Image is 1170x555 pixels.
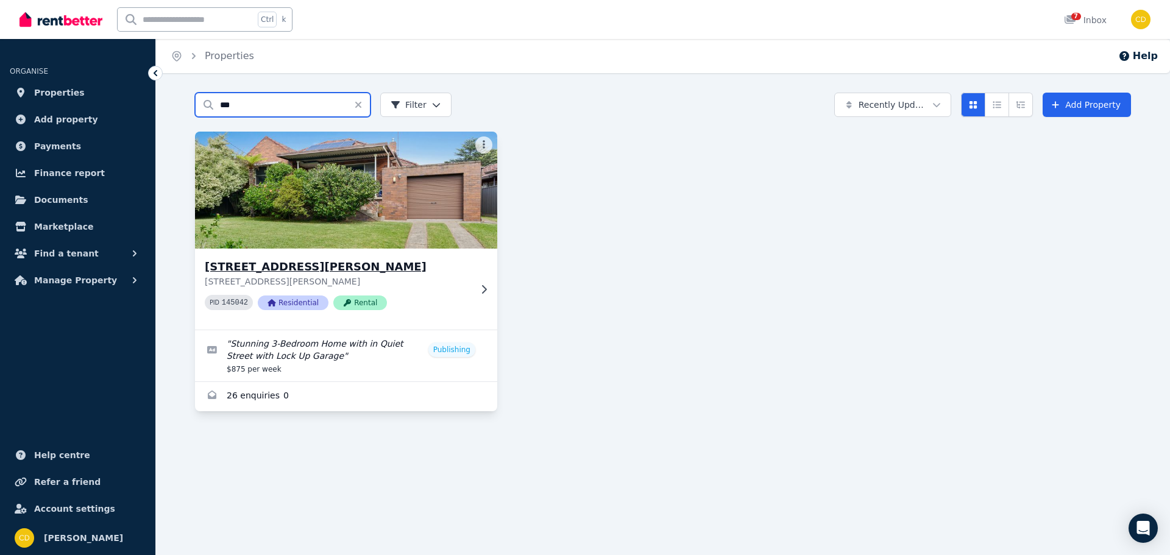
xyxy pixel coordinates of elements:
[10,497,146,521] a: Account settings
[10,80,146,105] a: Properties
[1131,10,1150,29] img: Chris Dimitropoulos
[205,275,470,288] p: [STREET_ADDRESS][PERSON_NAME]
[10,443,146,467] a: Help centre
[195,382,497,411] a: Enquiries for 35 Elouera Street North, BEVERLY HILLS
[1129,514,1158,543] div: Open Intercom Messenger
[475,136,492,154] button: More options
[859,99,927,111] span: Recently Updated
[333,295,387,310] span: Rental
[195,330,497,381] a: Edit listing: Stunning 3-Bedroom Home with in Quiet Street with Lock Up Garage
[282,15,286,24] span: k
[10,268,146,292] button: Manage Property
[205,258,470,275] h3: [STREET_ADDRESS][PERSON_NAME]
[391,99,427,111] span: Filter
[210,299,219,306] small: PID
[34,139,81,154] span: Payments
[10,67,48,76] span: ORGANISE
[34,501,115,516] span: Account settings
[205,50,254,62] a: Properties
[353,93,370,117] button: Clear search
[15,528,34,548] img: Chris Dimitropoulos
[10,134,146,158] a: Payments
[1043,93,1131,117] a: Add Property
[834,93,951,117] button: Recently Updated
[34,85,85,100] span: Properties
[961,93,985,117] button: Card view
[258,295,328,310] span: Residential
[156,39,269,73] nav: Breadcrumb
[1009,93,1033,117] button: Expanded list view
[19,10,102,29] img: RentBetter
[10,161,146,185] a: Finance report
[34,193,88,207] span: Documents
[188,129,505,252] img: 35 Elouera Street North, BEVERLY HILLS
[1118,49,1158,63] button: Help
[34,166,105,180] span: Finance report
[10,241,146,266] button: Find a tenant
[1071,13,1081,20] span: 7
[195,132,497,330] a: 35 Elouera Street North, BEVERLY HILLS[STREET_ADDRESS][PERSON_NAME][STREET_ADDRESS][PERSON_NAME]P...
[34,273,117,288] span: Manage Property
[34,219,93,234] span: Marketplace
[10,470,146,494] a: Refer a friend
[380,93,452,117] button: Filter
[34,246,99,261] span: Find a tenant
[258,12,277,27] span: Ctrl
[222,299,248,307] code: 145042
[10,107,146,132] a: Add property
[961,93,1033,117] div: View options
[10,214,146,239] a: Marketplace
[34,448,90,462] span: Help centre
[1064,14,1107,26] div: Inbox
[10,188,146,212] a: Documents
[44,531,123,545] span: [PERSON_NAME]
[985,93,1009,117] button: Compact list view
[34,112,98,127] span: Add property
[34,475,101,489] span: Refer a friend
